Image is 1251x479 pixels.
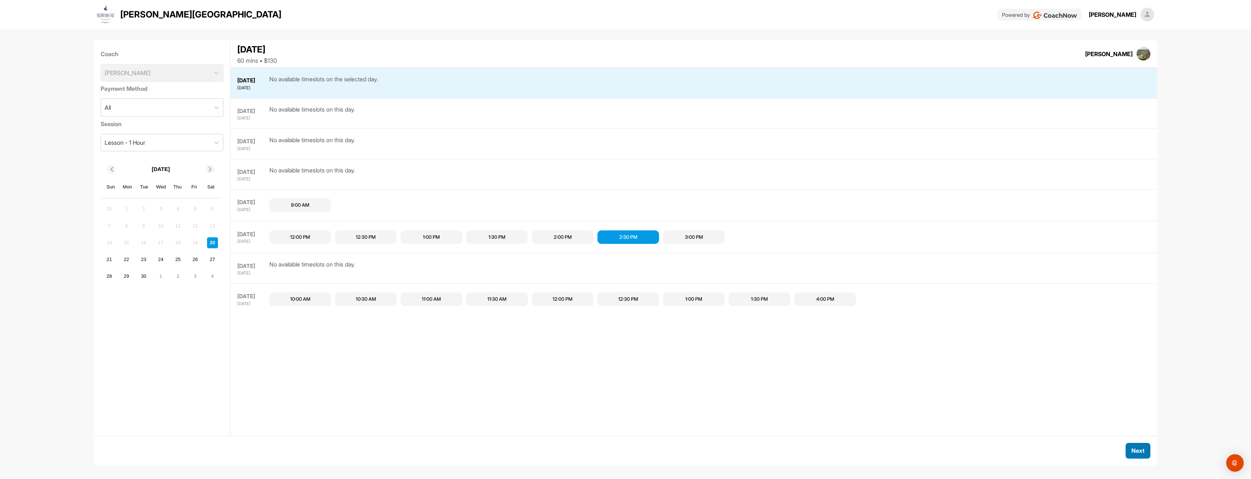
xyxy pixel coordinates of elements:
div: Choose Thursday, September 25th, 2025 [172,254,183,265]
p: [PERSON_NAME][GEOGRAPHIC_DATA] [120,8,281,21]
div: [DATE] [237,270,268,276]
div: Choose Sunday, September 21st, 2025 [104,254,115,265]
div: Not available Wednesday, September 10th, 2025 [155,220,166,231]
div: 2:00 PM [554,234,572,241]
div: Choose Wednesday, October 1st, 2025 [155,271,166,282]
div: 12:30 PM [356,234,376,241]
div: Choose Tuesday, September 30th, 2025 [138,271,149,282]
div: [DATE] [237,238,268,245]
img: logo [97,6,114,23]
div: Choose Sunday, September 28th, 2025 [104,271,115,282]
div: No available timeslots on this day. [269,105,355,121]
div: 1:00 PM [423,234,440,241]
div: No available timeslots on this day. [269,260,355,276]
label: Coach [101,50,223,58]
div: [DATE] [237,230,268,239]
div: Not available Thursday, September 11th, 2025 [172,220,183,231]
button: Next [1126,443,1150,458]
div: Sun [106,182,116,192]
div: [PERSON_NAME] [1085,50,1133,58]
div: Not available Sunday, August 31st, 2025 [104,203,115,214]
div: 4:00 PM [816,296,834,303]
div: [DATE] [237,198,268,207]
div: No available timeslots on this day. [269,166,355,182]
div: 60 mins • $130 [237,56,277,65]
div: [DATE] [237,301,268,307]
div: 2:30 PM [619,234,638,241]
div: 11:30 AM [487,296,507,303]
div: Not available Saturday, September 13th, 2025 [207,220,218,231]
div: Choose Saturday, September 27th, 2025 [207,254,218,265]
div: Tue [140,182,149,192]
p: Powered by [1002,11,1030,19]
div: Not available Sunday, September 7th, 2025 [104,220,115,231]
div: Not available Wednesday, September 3rd, 2025 [155,203,166,214]
img: square_2b305e28227600b036f0274c1e170be2.jpg [1137,47,1150,61]
div: Choose Wednesday, September 24th, 2025 [155,254,166,265]
div: Not available Monday, September 1st, 2025 [121,203,132,214]
div: [PERSON_NAME] [1089,10,1136,19]
div: [DATE] [237,107,268,116]
div: Not available Monday, September 15th, 2025 [121,237,132,248]
div: Thu [173,182,182,192]
div: [DATE] [237,137,268,146]
div: 3:00 PM [685,234,703,241]
div: [DATE] [237,115,268,121]
div: Not available Tuesday, September 16th, 2025 [138,237,149,248]
div: Choose Friday, October 3rd, 2025 [190,271,201,282]
div: Not available Thursday, September 4th, 2025 [172,203,183,214]
div: 12:30 PM [618,296,638,303]
div: [DATE] [237,43,277,56]
div: Not available Tuesday, September 9th, 2025 [138,220,149,231]
div: Not available Sunday, September 14th, 2025 [104,237,115,248]
div: 1:30 PM [751,296,768,303]
div: Not available Saturday, September 6th, 2025 [207,203,218,214]
div: Fri [190,182,199,192]
div: [DATE] [237,292,268,301]
div: [DATE] [237,262,268,270]
div: [DATE] [237,168,268,176]
div: [DATE] [237,176,268,182]
div: Not available Thursday, September 18th, 2025 [172,237,183,248]
div: All [105,103,111,112]
div: No available timeslots on the selected day. [269,75,378,91]
div: Choose Saturday, October 4th, 2025 [207,271,218,282]
div: Not available Wednesday, September 17th, 2025 [155,237,166,248]
div: [DATE] [237,146,268,152]
div: Choose Saturday, September 20th, 2025 [207,237,218,248]
div: Choose Friday, September 26th, 2025 [190,254,201,265]
img: square_default-ef6cabf814de5a2bf16c804365e32c732080f9872bdf737d349900a9daf73cf9.png [1141,8,1154,22]
div: 10:00 AM [290,296,311,303]
div: 1:00 PM [685,296,702,303]
div: Mon [123,182,132,192]
div: 12:00 PM [553,296,573,303]
div: Wed [156,182,165,192]
div: 12:00 PM [290,234,310,241]
div: Choose Monday, September 22nd, 2025 [121,254,132,265]
label: Payment Method [101,84,223,93]
div: Not available Monday, September 8th, 2025 [121,220,132,231]
div: 1:30 PM [488,234,506,241]
div: 9:00 AM [291,202,309,209]
div: month 2025-09 [103,203,219,283]
div: [DATE] [237,207,268,213]
div: Choose Thursday, October 2nd, 2025 [172,271,183,282]
div: 11:00 AM [422,296,441,303]
img: CoachNow [1033,12,1077,19]
div: Open Intercom Messenger [1226,454,1244,472]
span: Next [1131,447,1145,454]
div: Choose Monday, September 29th, 2025 [121,271,132,282]
div: Not available Friday, September 12th, 2025 [190,220,201,231]
div: Sat [206,182,216,192]
div: Not available Tuesday, September 2nd, 2025 [138,203,149,214]
div: Not available Friday, September 5th, 2025 [190,203,201,214]
p: [DATE] [152,165,170,174]
label: Session [101,120,223,128]
div: Choose Tuesday, September 23rd, 2025 [138,254,149,265]
div: Lesson - 1 Hour [105,138,145,147]
div: [DATE] [237,77,268,85]
div: 10:30 AM [356,296,376,303]
div: [DATE] [237,85,268,91]
div: No available timeslots on this day. [269,136,355,152]
div: Not available Friday, September 19th, 2025 [190,237,201,248]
